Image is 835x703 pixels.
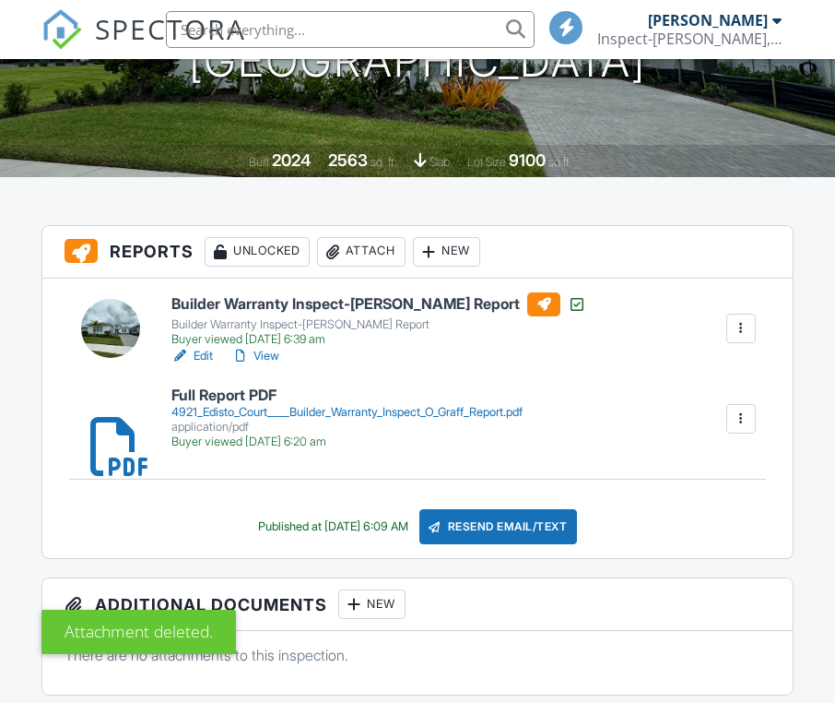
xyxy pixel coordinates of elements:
[419,509,578,544] div: Resend Email/Text
[231,347,279,365] a: View
[370,155,396,169] span: sq. ft.
[171,405,523,420] div: 4921_Edisto_Court____Builder_Warranty_Inspect_O_Graff_Report.pdf
[317,237,406,267] div: Attach
[171,420,523,435] div: application/pdf
[509,150,546,170] div: 9100
[171,435,523,449] div: Buyer viewed [DATE] 6:20 am
[548,155,571,169] span: sq.ft.
[41,610,236,654] div: Attachment deleted.
[429,155,450,169] span: slab
[328,150,368,170] div: 2563
[166,11,535,48] input: Search everything...
[42,226,792,279] h3: Reports
[65,645,770,665] p: There are no attachments to this inspection.
[171,347,213,365] a: Edit
[648,11,768,30] div: [PERSON_NAME]
[41,9,82,50] img: The Best Home Inspection Software - Spectora
[249,155,269,169] span: Built
[205,237,310,267] div: Unlocked
[467,155,506,169] span: Lot Size
[41,25,246,64] a: SPECTORA
[171,387,523,404] h6: Full Report PDF
[42,578,792,631] h3: Additional Documents
[258,519,408,534] div: Published at [DATE] 6:09 AM
[413,237,480,267] div: New
[95,9,246,48] span: SPECTORA
[171,317,586,332] div: Builder Warranty Inspect-[PERSON_NAME] Report
[171,292,586,316] h6: Builder Warranty Inspect-[PERSON_NAME] Report
[171,292,586,348] a: Builder Warranty Inspect-[PERSON_NAME] Report Builder Warranty Inspect-[PERSON_NAME] Report Buyer...
[272,150,311,170] div: 2024
[597,30,782,48] div: Inspect-O-Graff, Inc.
[171,387,523,449] a: Full Report PDF 4921_Edisto_Court____Builder_Warranty_Inspect_O_Graff_Report.pdf application/pdf ...
[338,590,406,619] div: New
[171,332,586,347] div: Buyer viewed [DATE] 6:39 am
